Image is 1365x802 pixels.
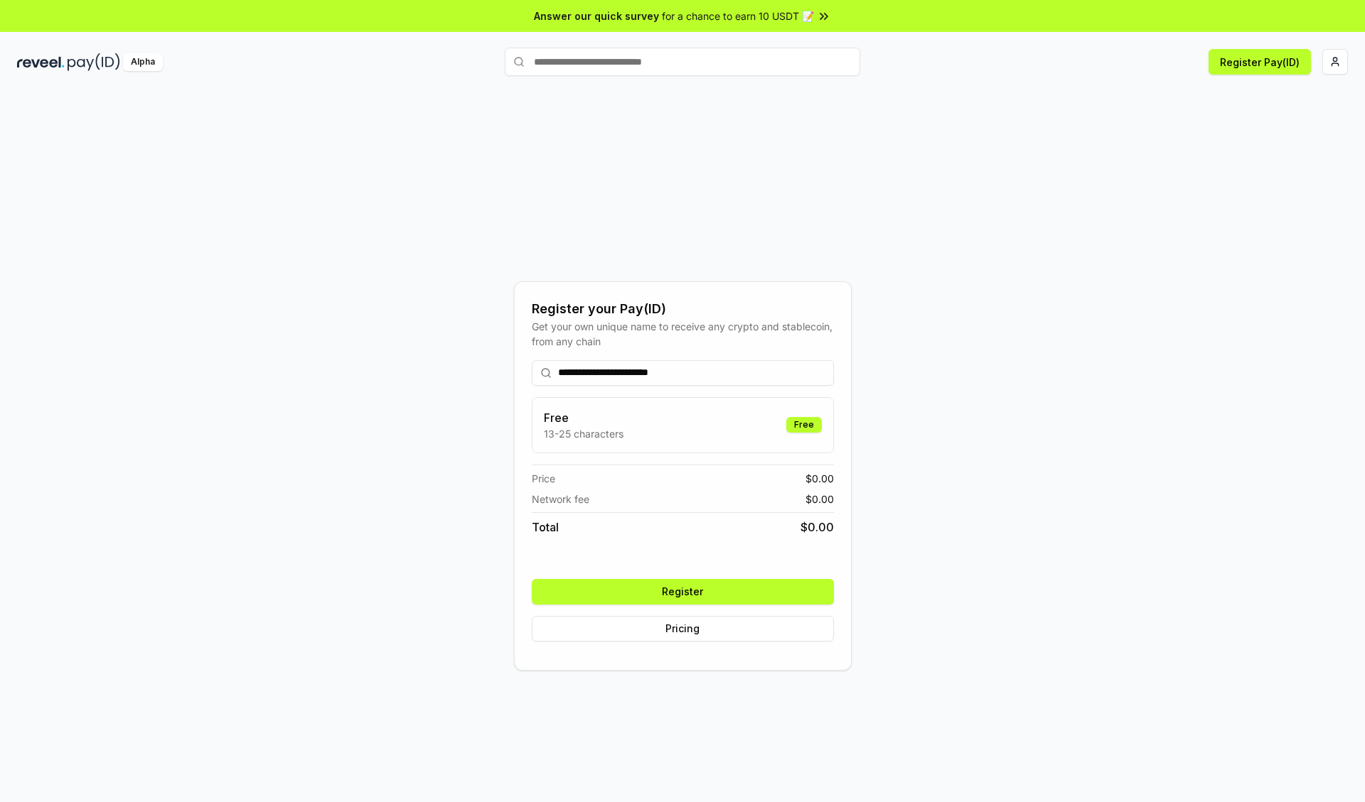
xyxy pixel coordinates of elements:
[805,492,834,506] span: $ 0.00
[532,471,555,486] span: Price
[801,519,834,536] span: $ 0.00
[544,426,623,441] p: 13-25 characters
[532,579,834,605] button: Register
[662,9,814,23] span: for a chance to earn 10 USDT 📝
[532,492,589,506] span: Network fee
[805,471,834,486] span: $ 0.00
[68,53,120,71] img: pay_id
[532,616,834,641] button: Pricing
[17,53,65,71] img: reveel_dark
[532,319,834,349] div: Get your own unique name to receive any crypto and stablecoin, from any chain
[1209,49,1311,75] button: Register Pay(ID)
[544,409,623,426] h3: Free
[786,417,822,433] div: Free
[532,519,559,536] span: Total
[534,9,659,23] span: Answer our quick survey
[532,299,834,319] div: Register your Pay(ID)
[123,53,163,71] div: Alpha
